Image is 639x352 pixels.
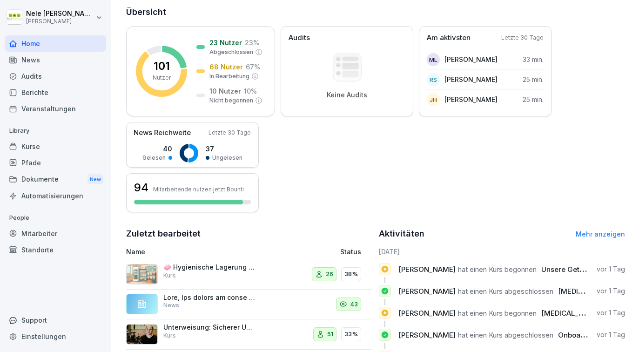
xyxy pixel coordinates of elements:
p: Audits [289,33,310,43]
p: 101 [154,61,170,72]
p: [PERSON_NAME] [444,54,498,64]
p: 23 Nutzer [209,38,242,47]
p: People [5,210,106,225]
span: [PERSON_NAME] [398,265,456,274]
span: Unsere Getränkekarte [541,265,616,274]
p: 67 % [246,62,260,72]
a: Einstellungen [5,328,106,345]
p: Abgeschlossen [209,48,253,56]
span: hat einen Kurs begonnen [458,309,537,318]
p: 33% [344,330,358,339]
h2: Übersicht [126,6,625,19]
p: In Bearbeitung [209,72,249,81]
a: 🧼 Hygienische Lagerung und HACCP-StandardsKurs2638% [126,259,372,290]
p: 68 Nutzer [209,62,243,72]
p: News Reichweite [134,128,191,138]
a: Audits [5,68,106,84]
p: vor 1 Tag [597,330,625,339]
p: Nele [PERSON_NAME] [26,10,94,18]
p: [PERSON_NAME] [26,18,94,25]
img: ku3w1zc1i2uif9ul6p795xec.png [126,264,158,284]
a: Mitarbeiter [5,225,106,242]
span: [PERSON_NAME] [398,309,456,318]
span: hat einen Kurs abgeschlossen [458,287,553,296]
div: Dokumente [5,171,106,188]
a: Unterweisung: Sicherer Umgang mit der BierzapfanlageKurs5133% [126,319,372,350]
p: 🧼 Hygienische Lagerung und HACCP-Standards [163,263,256,271]
p: 40 [142,144,172,154]
p: Gelesen [142,154,166,162]
p: [PERSON_NAME] [444,95,498,104]
p: Name [126,247,276,257]
p: Nicht begonnen [209,96,253,105]
a: Standorte [5,242,106,258]
a: News [5,52,106,68]
p: vor 1 Tag [597,308,625,318]
a: Mehr anzeigen [576,230,625,238]
span: [PERSON_NAME] [398,331,456,339]
p: 37 [206,144,242,154]
p: Letzte 30 Tage [501,34,544,42]
span: hat einen Kurs begonnen [458,265,537,274]
div: RS [427,73,440,86]
p: 25 min. [523,95,544,104]
a: Pfade [5,155,106,171]
div: New [87,174,103,185]
p: Kurs [163,332,176,340]
p: [PERSON_NAME] [444,74,498,84]
p: News [163,301,179,310]
p: vor 1 Tag [597,286,625,296]
a: Lore, Ips dolors am conse adi eli SEDDO Eiu temporin. Utlab Etd magn aliq eni adm veniamq nostrud... [126,290,372,320]
p: Nutzer [153,74,171,82]
p: Mitarbeitende nutzen jetzt Bounti [153,186,244,193]
p: 10 % [244,86,257,96]
h3: 94 [134,180,148,196]
a: Berichte [5,84,106,101]
p: Unterweisung: Sicherer Umgang mit der Bierzapfanlage [163,323,256,332]
p: 51 [327,330,333,339]
p: 10 Nutzer [209,86,241,96]
img: lyn4bsw3lmke940dv9uieq2o.png [126,324,158,345]
p: 25 min. [523,74,544,84]
p: Kurs [163,271,176,280]
p: Letzte 30 Tage [209,129,251,137]
h2: Zuletzt bearbeitet [126,227,372,240]
p: 43 [350,300,358,309]
p: 33 min. [523,54,544,64]
p: Lore, Ips dolors am conse adi eli SEDDO Eiu temporin. Utlab Etd magn aliq eni adm veniamq nostrud... [163,293,256,302]
p: 23 % [245,38,259,47]
span: hat einen Kurs abgeschlossen [458,331,553,339]
p: 26 [326,270,333,279]
p: vor 1 Tag [597,264,625,274]
p: Ungelesen [212,154,242,162]
h6: [DATE] [379,247,625,257]
span: [PERSON_NAME] [398,287,456,296]
p: Am aktivsten [427,33,471,43]
p: Status [340,247,361,257]
a: Kurse [5,138,106,155]
p: Library [5,123,106,138]
a: Automatisierungen [5,188,106,204]
p: Keine Audits [327,91,367,99]
a: Home [5,35,106,52]
a: Veranstaltungen [5,101,106,117]
p: 38% [344,270,358,279]
h2: Aktivitäten [379,227,424,240]
a: DokumenteNew [5,171,106,188]
div: ML [427,53,440,66]
div: JH [427,93,440,106]
div: Support [5,312,106,328]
